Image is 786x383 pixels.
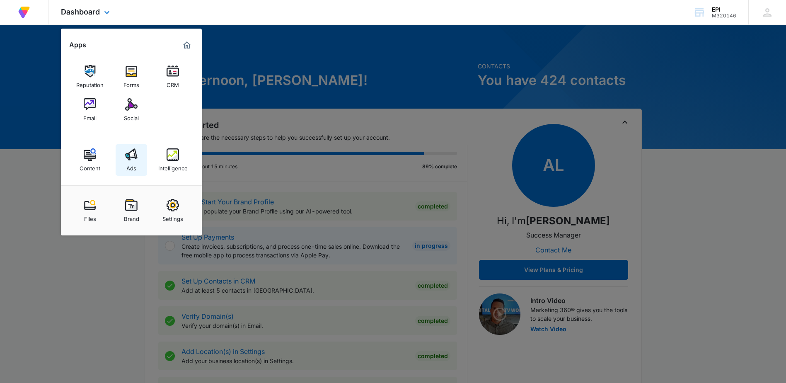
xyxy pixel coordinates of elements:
[69,41,86,49] h2: Apps
[712,6,736,13] div: account name
[157,144,189,176] a: Intelligence
[712,13,736,19] div: account id
[116,195,147,226] a: Brand
[80,161,100,172] div: Content
[158,161,188,172] div: Intelligence
[116,94,147,126] a: Social
[84,211,96,222] div: Files
[126,161,136,172] div: Ads
[74,94,106,126] a: Email
[162,211,183,222] div: Settings
[83,111,97,121] div: Email
[76,78,104,88] div: Reputation
[123,78,139,88] div: Forms
[74,195,106,226] a: Files
[157,61,189,92] a: CRM
[61,7,100,16] span: Dashboard
[124,111,139,121] div: Social
[157,195,189,226] a: Settings
[180,39,193,52] a: Marketing 360® Dashboard
[124,211,139,222] div: Brand
[116,61,147,92] a: Forms
[17,5,31,20] img: Volusion
[167,78,179,88] div: CRM
[74,61,106,92] a: Reputation
[116,144,147,176] a: Ads
[74,144,106,176] a: Content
